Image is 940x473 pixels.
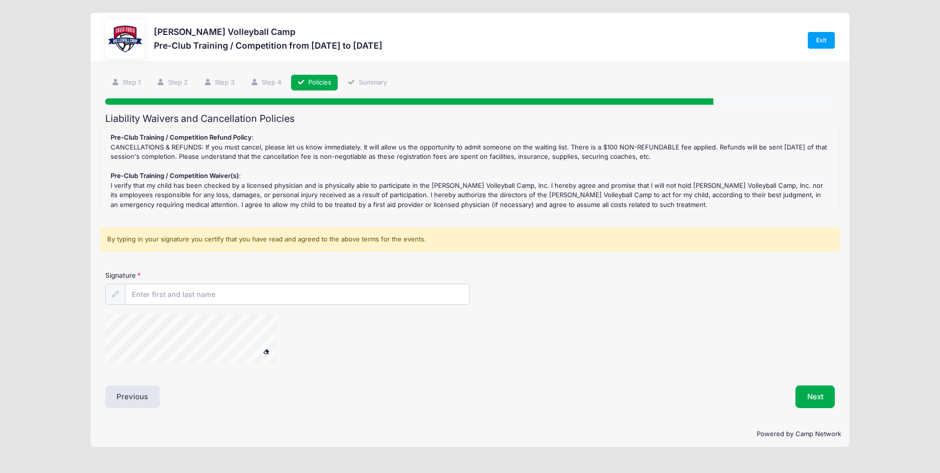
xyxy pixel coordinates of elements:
h3: [PERSON_NAME] Volleyball Camp [154,27,382,37]
button: Previous [105,385,160,408]
strong: Pre-Club Training / Competition Waiver(s) [111,172,239,179]
h3: Pre-Club Training / Competition from [DATE] to [DATE] [154,40,382,51]
a: Step 3 [197,75,241,91]
a: Step 2 [150,75,194,91]
button: Next [795,385,835,408]
a: Exit [808,32,835,49]
label: Signature [105,270,288,280]
div: : CANCELLATIONS & REFUNDS: If you must cancel, please let us know immediately. It will allow us t... [106,133,834,209]
h2: Liability Waivers and Cancellation Policies [105,113,835,124]
a: Summary [341,75,393,91]
a: Step 4 [244,75,288,91]
div: By typing in your signature you certify that you have read and agreed to the above terms for the ... [100,228,840,251]
a: Policies [291,75,338,91]
strong: Pre-Club Training / Competition Refund Policy [111,133,252,141]
input: Enter first and last name [125,284,470,305]
a: Step 1 [105,75,147,91]
p: Powered by Camp Network [99,429,842,439]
